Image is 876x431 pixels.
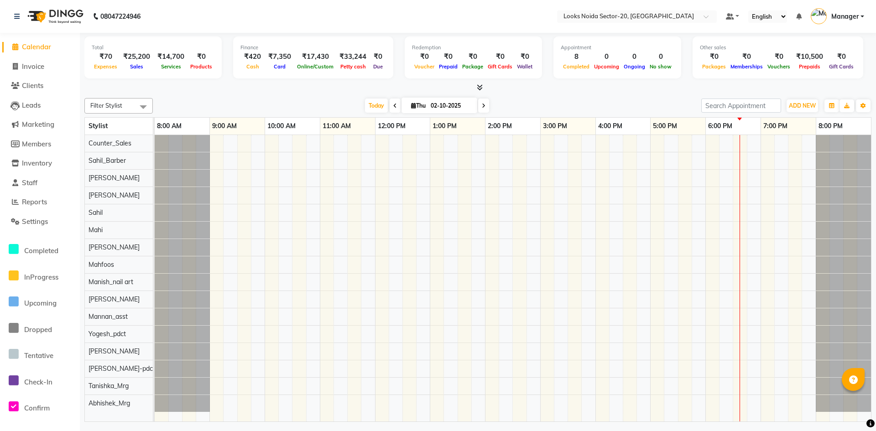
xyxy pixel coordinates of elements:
a: Members [2,139,78,150]
a: Clients [2,81,78,91]
a: Reports [2,197,78,208]
div: ₹420 [240,52,265,62]
div: ₹0 [460,52,485,62]
span: Clients [22,81,43,90]
span: Mahi [89,226,103,234]
span: Expenses [92,63,120,70]
a: 12:00 PM [375,119,408,133]
span: Tentative [24,351,53,360]
span: Memberships [728,63,765,70]
div: ₹0 [728,52,765,62]
div: 0 [647,52,674,62]
div: 8 [561,52,592,62]
div: Redemption [412,44,535,52]
span: Reports [22,197,47,206]
span: Yogesh_pdct [89,330,126,338]
a: 10:00 AM [265,119,298,133]
span: ADD NEW [789,102,816,109]
span: Prepaid [437,63,460,70]
span: No show [647,63,674,70]
span: [PERSON_NAME] [89,347,140,355]
div: Other sales [700,44,856,52]
a: 8:00 PM [816,119,845,133]
a: Staff [2,178,78,188]
div: 0 [621,52,647,62]
img: logo [23,4,86,29]
span: Voucher [412,63,437,70]
div: ₹0 [827,52,856,62]
span: Counter_Sales [89,139,131,147]
span: Gift Cards [827,63,856,70]
span: Thu [409,102,428,109]
span: [PERSON_NAME]-pdct [89,364,155,373]
span: [PERSON_NAME] [89,174,140,182]
div: ₹0 [485,52,515,62]
span: Settings [22,217,48,226]
div: ₹0 [765,52,793,62]
span: Confirm [24,404,50,412]
span: Sahil [89,208,103,217]
iframe: chat widget [838,395,867,422]
span: Services [159,63,183,70]
div: Finance [240,44,386,52]
a: Settings [2,217,78,227]
a: Marketing [2,119,78,130]
span: Upcoming [592,63,621,70]
span: Vouchers [765,63,793,70]
span: [PERSON_NAME] [89,243,140,251]
img: Manager [811,8,827,24]
span: Completed [561,63,592,70]
div: ₹0 [515,52,535,62]
span: Prepaids [797,63,823,70]
span: Invoice [22,62,44,71]
span: Abhishek_Mrg [89,399,130,407]
a: Invoice [2,62,78,72]
div: Total [92,44,214,52]
a: 9:00 AM [210,119,239,133]
span: Dropped [24,325,52,334]
span: [PERSON_NAME] [89,295,140,303]
span: Stylist [89,122,108,130]
div: ₹0 [700,52,728,62]
a: Leads [2,100,78,111]
span: Mahfoos [89,260,114,269]
a: 2:00 PM [485,119,514,133]
span: Online/Custom [295,63,336,70]
span: Card [271,63,288,70]
div: ₹0 [188,52,214,62]
input: 2025-10-02 [428,99,474,113]
span: Manager [831,12,859,21]
span: [PERSON_NAME] [89,191,140,199]
div: ₹7,350 [265,52,295,62]
div: ₹14,700 [154,52,188,62]
b: 08047224946 [100,4,141,29]
span: Staff [22,178,37,187]
a: 4:00 PM [596,119,625,133]
span: Calendar [22,42,51,51]
span: Leads [22,101,41,109]
a: 6:00 PM [706,119,735,133]
span: Inventory [22,159,52,167]
a: 11:00 AM [320,119,353,133]
span: Upcoming [24,299,57,307]
div: ₹0 [437,52,460,62]
span: Package [460,63,485,70]
a: 8:00 AM [155,119,184,133]
span: Sahil_Barber [89,156,126,165]
div: ₹70 [92,52,120,62]
span: Mannan_asst [89,312,128,321]
a: 7:00 PM [761,119,790,133]
span: Products [188,63,214,70]
div: ₹17,430 [295,52,336,62]
span: Due [371,63,385,70]
a: 3:00 PM [541,119,569,133]
span: Sales [128,63,146,70]
span: Marketing [22,120,54,129]
span: Tanishka_Mrg [89,382,129,390]
span: Members [22,140,51,148]
a: 5:00 PM [651,119,679,133]
span: Petty cash [338,63,368,70]
span: Check-In [24,378,52,386]
span: Today [365,99,388,113]
span: Manish_nail art [89,278,133,286]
